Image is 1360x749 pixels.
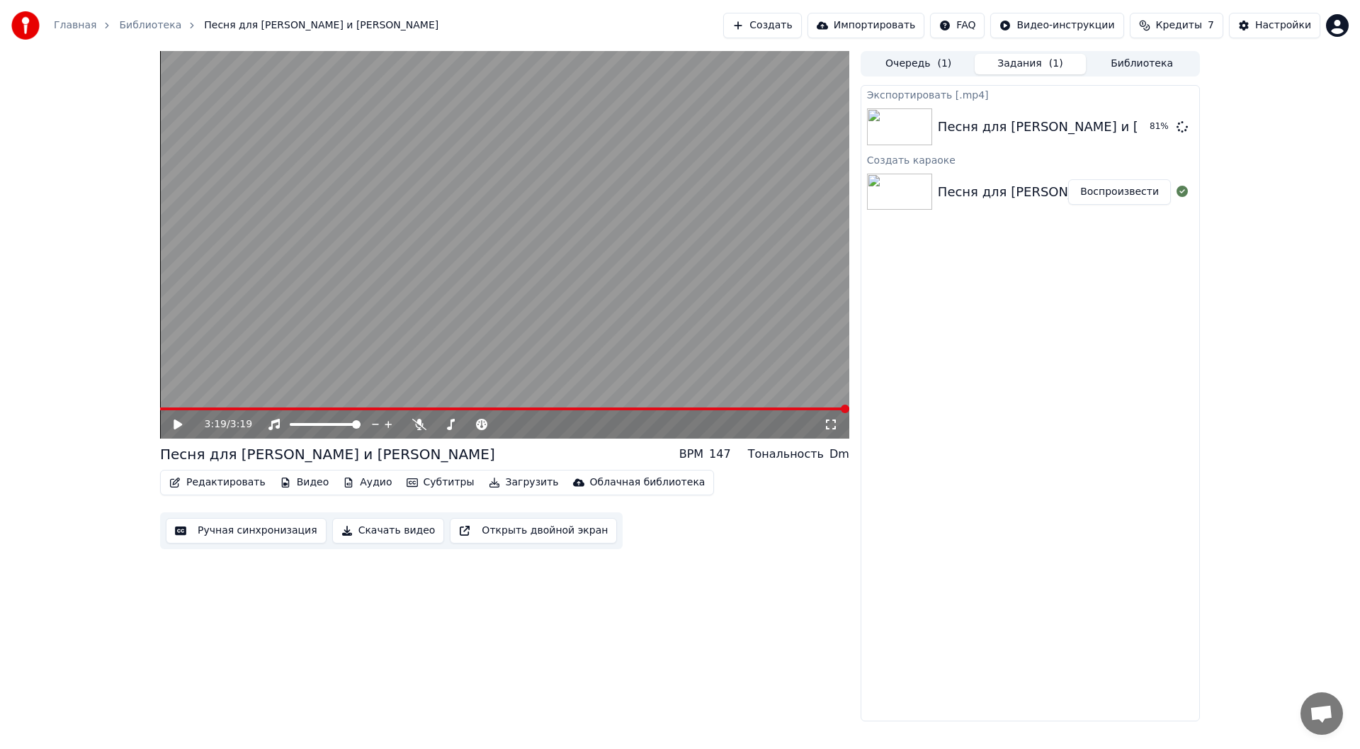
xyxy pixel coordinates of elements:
[863,54,975,74] button: Очередь
[1150,121,1171,133] div: 81 %
[337,473,397,492] button: Аудио
[205,417,239,432] div: /
[937,57,951,71] span: ( 1 )
[861,151,1199,168] div: Создать караоке
[1208,18,1214,33] span: 7
[1049,57,1063,71] span: ( 1 )
[450,518,617,544] button: Открыть двойной экран
[1229,13,1320,38] button: Настройки
[861,86,1199,103] div: Экспортировать [.mp4]
[160,444,495,464] div: Песня для [PERSON_NAME] и [PERSON_NAME]
[274,473,335,492] button: Видео
[1255,18,1311,33] div: Настройки
[938,117,1240,137] div: Песня для [PERSON_NAME] и [PERSON_NAME]
[401,473,480,492] button: Субтитры
[54,18,96,33] a: Главная
[807,13,925,38] button: Импортировать
[938,182,1240,202] div: Песня для [PERSON_NAME] и [PERSON_NAME]
[483,473,565,492] button: Загрузить
[166,518,327,544] button: Ручная синхронизация
[1300,692,1343,735] div: Открытый чат
[1086,54,1198,74] button: Библиотека
[829,446,849,463] div: Dm
[230,417,252,432] span: 3:19
[1130,13,1223,38] button: Кредиты7
[975,54,1087,74] button: Задания
[119,18,181,33] a: Библиотека
[590,475,705,490] div: Облачная библиотека
[1068,179,1171,205] button: Воспроизвести
[748,446,824,463] div: Тональность
[930,13,985,38] button: FAQ
[332,518,445,544] button: Скачать видео
[709,446,731,463] div: 147
[54,18,438,33] nav: breadcrumb
[990,13,1123,38] button: Видео-инструкции
[679,446,703,463] div: BPM
[1156,18,1202,33] span: Кредиты
[11,11,40,40] img: youka
[205,417,227,432] span: 3:19
[164,473,271,492] button: Редактировать
[204,18,438,33] span: Песня для [PERSON_NAME] и [PERSON_NAME]
[723,13,801,38] button: Создать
